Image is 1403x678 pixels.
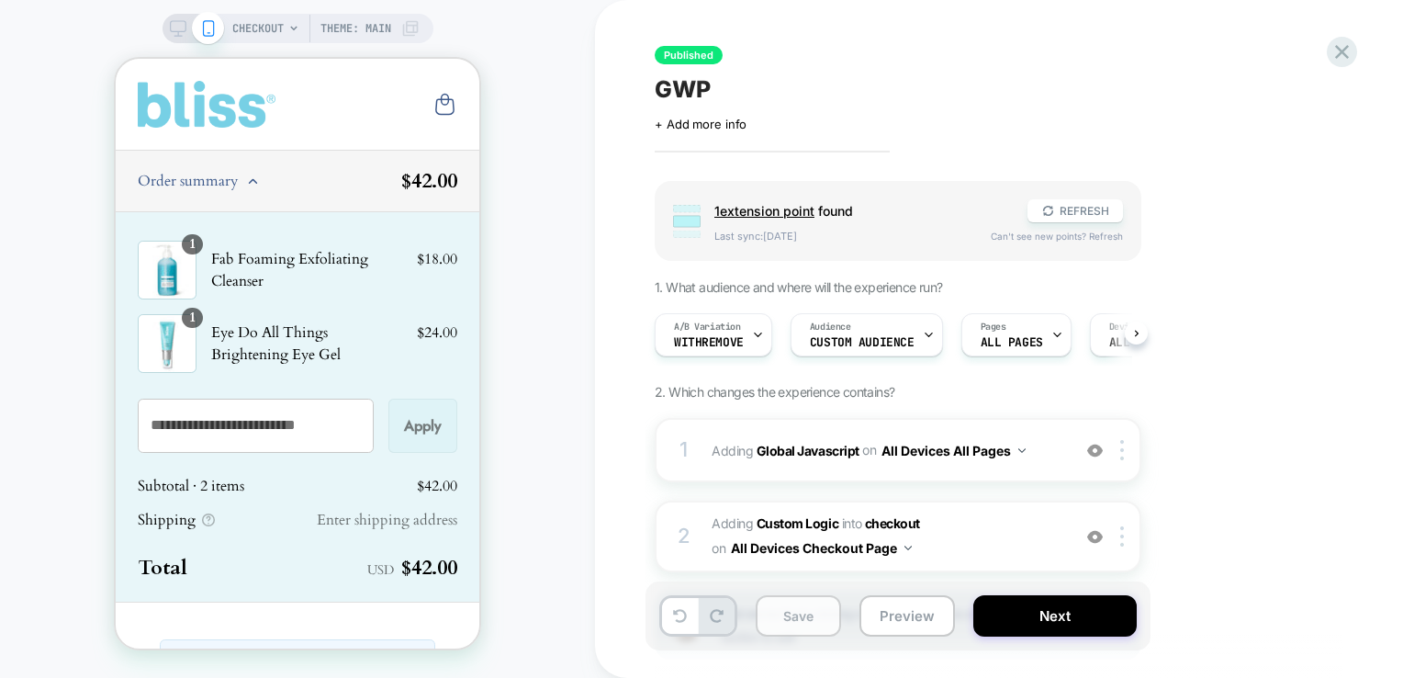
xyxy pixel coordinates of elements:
[655,75,711,103] span: GWP
[655,117,746,131] span: + Add more info
[757,442,859,458] b: Global Javascript
[301,189,342,211] span: $18.00
[675,518,693,555] div: 2
[655,279,942,295] span: 1. What audience and where will the experience run?
[301,417,342,437] span: $42.00
[286,108,342,136] strong: $42.00
[252,503,278,520] span: USD
[95,189,286,233] p: Fab Foaming Exfoliating Cleanser
[22,175,342,318] section: Shopping cart
[714,230,972,243] span: Last sync: [DATE]
[73,175,80,195] span: 1
[22,450,80,472] span: Shipping
[22,255,81,314] img: Bliss Eye Do All Things Brightening Eye Gel layflat image
[981,336,1043,349] span: ALL PAGES
[859,595,955,637] button: Preview
[232,14,284,43] span: CHECKOUT
[1027,199,1123,222] button: REFRESH
[810,321,851,333] span: Audience
[301,263,342,285] span: $24.00
[756,595,841,637] button: Save
[320,14,391,43] span: Theme: MAIN
[655,46,723,64] span: Published
[675,432,693,469] div: 1
[904,546,912,550] img: down arrow
[1109,321,1145,333] span: Devices
[22,417,129,437] span: Subtotal · 2 items
[674,336,744,349] span: WithRemove
[842,515,862,531] span: INTO
[317,33,342,58] a: Cart
[674,321,741,333] span: A/B Variation
[201,451,342,471] span: Enter shipping address
[1109,336,1185,349] span: ALL DEVICES
[1120,440,1124,460] img: close
[810,336,915,349] span: Custom Audience
[881,437,1026,464] button: All Devices All Pages
[1087,529,1103,545] img: crossed eye
[731,535,912,561] button: All Devices Checkout Page
[862,438,876,461] span: on
[991,231,1123,242] span: Can't see new points? Refresh
[714,203,814,219] span: 1 extension point
[95,263,286,307] p: Eye Do All Things Brightening Eye Gel
[286,494,342,525] strong: $42.00
[1120,526,1124,547] img: close
[865,515,920,531] span: checkout
[757,515,838,531] b: Custom Logic
[973,595,1137,637] button: Next
[1087,443,1103,458] img: crossed eye
[712,515,838,531] span: Adding
[655,384,894,400] span: 2. Which changes the experience contains?
[981,321,1006,333] span: Pages
[22,112,122,132] span: Order summary
[712,437,1061,464] span: Adding
[714,203,1009,219] span: found
[712,537,725,559] span: on
[1018,448,1026,453] img: down arrow
[22,495,72,523] strong: Total
[73,249,80,268] span: 1
[22,182,81,241] img: Bliss Fab Foaming Exfoliating Cleanser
